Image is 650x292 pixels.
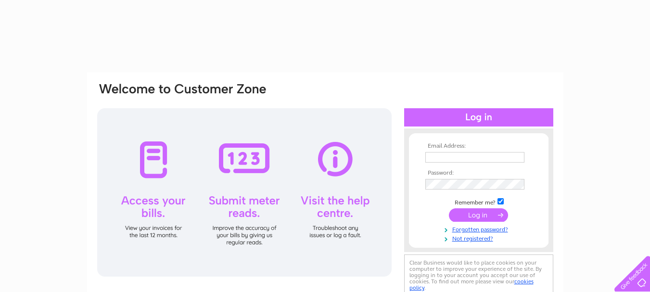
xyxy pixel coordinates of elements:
[425,224,535,233] a: Forgotten password?
[409,278,534,291] a: cookies policy
[425,233,535,242] a: Not registered?
[423,170,535,177] th: Password:
[423,197,535,206] td: Remember me?
[423,143,535,150] th: Email Address:
[449,208,508,222] input: Submit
